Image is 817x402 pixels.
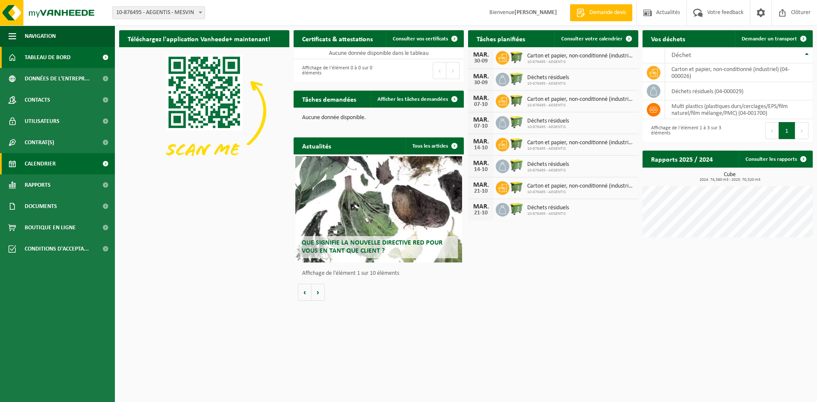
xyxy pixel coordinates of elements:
div: MAR. [472,117,489,123]
td: multi plastics (plastiques durs/cerclages/EPS/film naturel/film mélange/PMC) (04-001700) [665,100,813,119]
h2: Téléchargez l'application Vanheede+ maintenant! [119,30,279,47]
img: WB-1100-HPE-GN-50 [509,137,524,151]
h2: Certificats & attestations [294,30,381,47]
img: WB-0660-HPE-GN-50 [509,158,524,173]
button: Previous [433,62,446,79]
div: MAR. [472,138,489,145]
span: 10-876495 - AEGENTIS [527,81,569,86]
td: Aucune donnée disponible dans le tableau [294,47,464,59]
p: Affichage de l'élément 1 sur 10 éléments [302,271,460,277]
span: Boutique en ligne [25,217,76,238]
div: 21-10 [472,188,489,194]
button: Next [795,122,808,139]
p: Aucune donnée disponible. [302,115,455,121]
span: 10-876495 - AEGENTIS - MESVIN [112,6,205,19]
h2: Tâches demandées [294,91,365,107]
a: Tous les articles [406,137,463,154]
span: Documents [25,196,57,217]
div: 14-10 [472,167,489,173]
button: 1 [779,122,795,139]
a: Consulter votre calendrier [554,30,637,47]
button: Vorige [298,284,311,301]
a: Consulter vos certificats [386,30,463,47]
span: 2024: 74,580 m3 - 2025: 70,520 m3 [647,178,813,182]
div: 30-09 [472,58,489,64]
span: Calendrier [25,153,56,174]
h2: Rapports 2025 / 2024 [643,151,721,167]
span: Demande devis [587,9,628,17]
td: déchets résiduels (04-000029) [665,82,813,100]
span: Carton et papier, non-conditionné (industriel) [527,53,634,60]
a: Afficher les tâches demandées [371,91,463,108]
span: Déchets résiduels [527,205,569,211]
span: Rapports [25,174,51,196]
h2: Vos déchets [643,30,694,47]
span: Afficher les tâches demandées [377,97,448,102]
span: 10-876495 - AEGENTIS - MESVIN [113,7,205,19]
span: 10-876495 - AEGENTIS [527,168,569,173]
span: Consulter votre calendrier [561,36,623,42]
button: Next [446,62,460,79]
button: Volgende [311,284,325,301]
div: MAR. [472,51,489,58]
img: WB-0660-HPE-GN-50 [509,71,524,86]
strong: [PERSON_NAME] [514,9,557,16]
span: Conditions d'accepta... [25,238,89,259]
div: Affichage de l'élément 1 à 3 sur 3 éléments [647,121,723,140]
span: Carton et papier, non-conditionné (industriel) [527,96,634,103]
button: Previous [765,122,779,139]
span: Contacts [25,89,50,111]
div: 07-10 [472,123,489,129]
img: WB-0660-HPE-GN-50 [509,115,524,129]
div: MAR. [472,73,489,80]
img: Download de VHEPlus App [119,47,289,175]
div: MAR. [472,203,489,210]
span: Carton et papier, non-conditionné (industriel) [527,140,634,146]
a: Demander un transport [735,30,812,47]
h3: Cube [647,172,813,182]
span: Utilisateurs [25,111,60,132]
span: Données de l'entrepr... [25,68,90,89]
a: Consulter les rapports [739,151,812,168]
span: 10-876495 - AEGENTIS [527,190,634,195]
div: 14-10 [472,145,489,151]
span: Carton et papier, non-conditionné (industriel) [527,183,634,190]
span: Contrat(s) [25,132,54,153]
td: carton et papier, non-conditionné (industriel) (04-000026) [665,63,813,82]
div: MAR. [472,95,489,102]
span: Déchets résiduels [527,161,569,168]
img: WB-1100-HPE-GN-50 [509,93,524,108]
span: Déchets résiduels [527,74,569,81]
img: WB-1100-HPE-GN-50 [509,180,524,194]
span: 10-876495 - AEGENTIS [527,125,569,130]
div: 07-10 [472,102,489,108]
span: 10-876495 - AEGENTIS [527,60,634,65]
img: WB-0660-HPE-GN-50 [509,202,524,216]
span: 10-876495 - AEGENTIS [527,146,634,151]
h2: Tâches planifiées [468,30,534,47]
div: MAR. [472,160,489,167]
div: Affichage de l'élément 0 à 0 sur 0 éléments [298,61,374,80]
a: Demande devis [570,4,632,21]
span: Consulter vos certificats [393,36,448,42]
span: Que signifie la nouvelle directive RED pour vous en tant que client ? [302,239,443,254]
span: Navigation [25,26,56,47]
span: 10-876495 - AEGENTIS [527,211,569,217]
span: Déchets résiduels [527,118,569,125]
img: WB-1100-HPE-GN-50 [509,50,524,64]
span: Demander un transport [742,36,797,42]
span: 10-876495 - AEGENTIS [527,103,634,108]
h2: Actualités [294,137,340,154]
a: Que signifie la nouvelle directive RED pour vous en tant que client ? [295,156,462,262]
div: 30-09 [472,80,489,86]
span: Déchet [671,52,691,59]
span: Tableau de bord [25,47,71,68]
div: 21-10 [472,210,489,216]
div: MAR. [472,182,489,188]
